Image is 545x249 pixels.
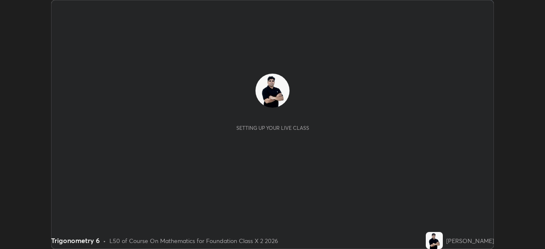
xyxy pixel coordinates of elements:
div: Setting up your live class [236,125,309,131]
img: deab58f019554190b94dbb1f509c7ae8.jpg [255,74,290,108]
div: • [103,236,106,245]
div: L50 of Course On Mathematics for Foundation Class X 2 2026 [109,236,278,245]
div: [PERSON_NAME] [446,236,494,245]
div: Trigonometry 6 [51,235,100,246]
img: deab58f019554190b94dbb1f509c7ae8.jpg [426,232,443,249]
